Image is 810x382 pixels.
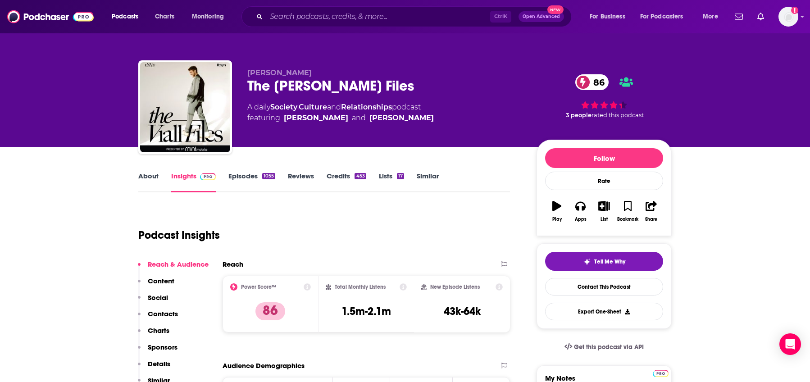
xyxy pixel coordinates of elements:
[590,10,625,23] span: For Business
[616,195,639,227] button: Bookmark
[155,10,174,23] span: Charts
[545,172,663,190] div: Rate
[341,305,391,318] h3: 1.5m-2.1m
[138,326,169,343] button: Charts
[731,9,746,24] a: Show notifications dropdown
[545,195,569,227] button: Play
[645,217,657,222] div: Share
[105,9,150,24] button: open menu
[140,62,230,152] img: The Viall Files
[592,112,644,118] span: rated this podcast
[138,260,209,277] button: Reach & Audience
[247,68,312,77] span: [PERSON_NAME]
[545,278,663,296] a: Contact This Podcast
[594,258,625,265] span: Tell Me Why
[584,74,609,90] span: 86
[186,9,236,24] button: open menu
[148,260,209,268] p: Reach & Audience
[640,195,663,227] button: Share
[200,173,216,180] img: Podchaser Pro
[417,172,439,192] a: Similar
[341,103,392,111] a: Relationships
[545,252,663,271] button: tell me why sparkleTell Me Why
[297,103,299,111] span: ,
[696,9,729,24] button: open menu
[255,302,285,320] p: 86
[778,7,798,27] button: Show profile menu
[288,172,314,192] a: Reviews
[148,293,168,302] p: Social
[379,172,404,192] a: Lists17
[327,172,366,192] a: Credits453
[592,195,616,227] button: List
[171,172,216,192] a: InsightsPodchaser Pro
[247,102,434,123] div: A daily podcast
[640,10,683,23] span: For Podcasters
[247,113,434,123] span: featuring
[138,228,220,242] h1: Podcast Insights
[574,343,644,351] span: Get this podcast via API
[266,9,490,24] input: Search podcasts, credits, & more...
[148,326,169,335] p: Charts
[138,293,168,310] button: Social
[299,103,327,111] a: Culture
[778,7,798,27] img: User Profile
[523,14,560,19] span: Open Advanced
[569,195,592,227] button: Apps
[547,5,564,14] span: New
[575,217,587,222] div: Apps
[241,284,276,290] h2: Power Score™
[7,8,94,25] img: Podchaser - Follow, Share and Rate Podcasts
[284,113,348,123] div: [PERSON_NAME]
[262,173,275,179] div: 1055
[617,217,638,222] div: Bookmark
[138,277,174,293] button: Content
[537,68,672,124] div: 86 3 peoplerated this podcast
[754,9,768,24] a: Show notifications dropdown
[557,336,651,358] a: Get this podcast via API
[138,359,170,376] button: Details
[575,74,609,90] a: 86
[148,309,178,318] p: Contacts
[583,258,591,265] img: tell me why sparkle
[327,103,341,111] span: and
[545,148,663,168] button: Follow
[653,368,669,377] a: Pro website
[552,217,562,222] div: Play
[250,6,580,27] div: Search podcasts, credits, & more...
[369,113,434,123] div: [PERSON_NAME]
[149,9,180,24] a: Charts
[566,112,592,118] span: 3 people
[192,10,224,23] span: Monitoring
[490,11,511,23] span: Ctrl K
[138,343,177,359] button: Sponsors
[519,11,564,22] button: Open AdvancedNew
[223,260,243,268] h2: Reach
[228,172,275,192] a: Episodes1055
[138,309,178,326] button: Contacts
[653,370,669,377] img: Podchaser Pro
[791,7,798,14] svg: Add a profile image
[223,361,305,370] h2: Audience Demographics
[634,9,696,24] button: open menu
[148,277,174,285] p: Content
[778,7,798,27] span: Logged in as kate.duboisARM
[779,333,801,355] div: Open Intercom Messenger
[355,173,366,179] div: 453
[444,305,481,318] h3: 43k-64k
[703,10,718,23] span: More
[352,113,366,123] span: and
[430,284,480,290] h2: New Episode Listens
[148,359,170,368] p: Details
[335,284,386,290] h2: Total Monthly Listens
[601,217,608,222] div: List
[112,10,138,23] span: Podcasts
[545,303,663,320] button: Export One-Sheet
[138,172,159,192] a: About
[397,173,404,179] div: 17
[148,343,177,351] p: Sponsors
[583,9,637,24] button: open menu
[270,103,297,111] a: Society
